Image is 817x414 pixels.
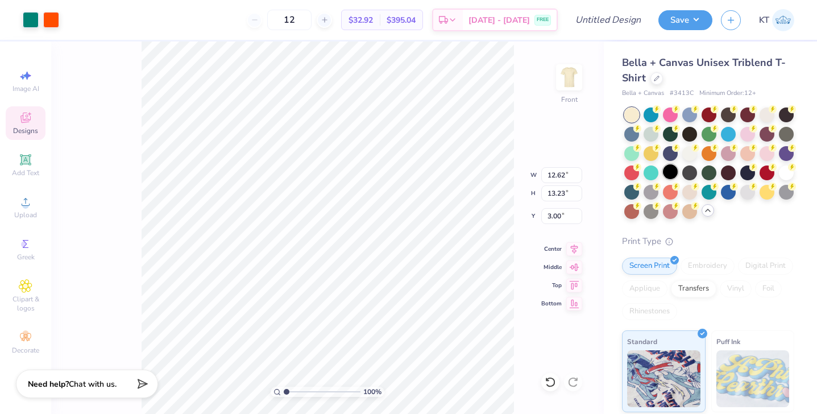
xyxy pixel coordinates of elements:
input: – – [267,10,312,30]
span: Chat with us. [69,379,117,390]
div: Screen Print [622,258,677,275]
img: Kylie Teeple [772,9,794,31]
span: Center [541,245,562,253]
img: Puff Ink [716,350,790,407]
button: Save [658,10,712,30]
span: Clipart & logos [6,295,45,313]
span: Top [541,281,562,289]
span: FREE [537,16,549,24]
span: Middle [541,263,562,271]
span: Image AI [13,84,39,93]
span: [DATE] - [DATE] [468,14,530,26]
div: Front [561,94,578,105]
span: Minimum Order: 12 + [699,89,756,98]
span: Designs [13,126,38,135]
span: Bottom [541,300,562,308]
img: Standard [627,350,700,407]
div: Rhinestones [622,303,677,320]
span: Bella + Canvas [622,89,664,98]
span: $32.92 [349,14,373,26]
a: KT [759,9,794,31]
span: Upload [14,210,37,220]
span: Decorate [12,346,39,355]
input: Untitled Design [566,9,650,31]
span: KT [759,14,769,27]
div: Print Type [622,235,794,248]
span: $395.04 [387,14,416,26]
span: Puff Ink [716,336,740,347]
span: Standard [627,336,657,347]
strong: Need help? [28,379,69,390]
span: # 3413C [670,89,694,98]
div: Applique [622,280,667,297]
div: Embroidery [681,258,735,275]
span: Bella + Canvas Unisex Triblend T-Shirt [622,56,786,85]
span: Greek [17,252,35,262]
span: Add Text [12,168,39,177]
div: Digital Print [738,258,793,275]
span: 100 % [363,387,381,397]
div: Transfers [671,280,716,297]
div: Vinyl [720,280,752,297]
div: Foil [755,280,782,297]
img: Front [558,66,580,89]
